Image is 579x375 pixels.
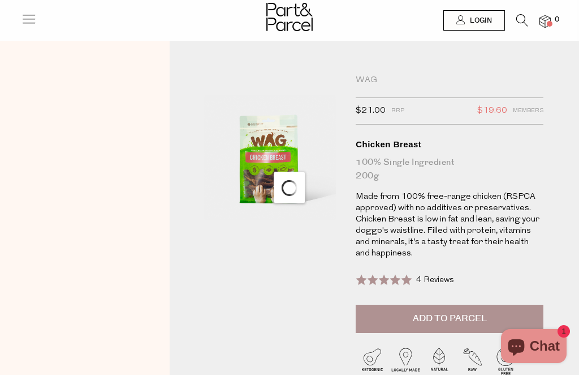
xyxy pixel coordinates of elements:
span: RRP [391,104,404,118]
span: 4 Reviews [416,276,454,284]
span: 0 [552,15,562,25]
a: 0 [539,15,551,27]
span: Members [513,104,543,118]
p: Made from 100% free-range chicken (RSPCA approved) with no additives or preservatives. Chicken Br... [356,191,543,259]
span: Add to Parcel [413,312,487,325]
span: $21.00 [356,104,386,118]
div: WAG [356,75,543,86]
button: Add to Parcel [356,305,543,333]
span: Login [467,16,492,25]
div: 100% Single Ingredient 200g [356,156,543,183]
img: Part&Parcel [266,3,313,31]
inbox-online-store-chat: Shopify online store chat [498,329,570,366]
div: Chicken Breast [356,139,543,150]
img: Chicken Breast [204,75,336,231]
a: Login [443,10,505,31]
span: $19.60 [477,104,507,118]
